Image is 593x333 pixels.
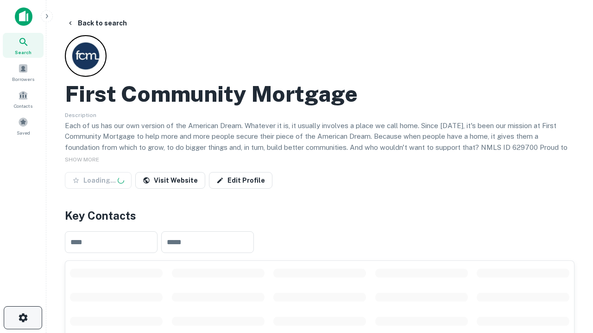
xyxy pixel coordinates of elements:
span: Description [65,112,96,118]
span: Contacts [14,102,32,110]
iframe: Chat Widget [547,229,593,274]
a: Edit Profile [209,172,272,189]
span: Borrowers [12,75,34,83]
button: Back to search [63,15,131,31]
p: Each of us has our own version of the American Dream. Whatever it is, it usually involves a place... [65,120,574,164]
span: Saved [17,129,30,136]
a: Contacts [3,86,44,111]
a: Saved [3,113,44,138]
a: Search [3,33,44,58]
span: SHOW MORE [65,156,99,163]
h2: First Community Mortgage [65,80,358,107]
a: Borrowers [3,60,44,85]
a: Visit Website [135,172,205,189]
span: Search [15,49,32,56]
h4: Key Contacts [65,207,574,224]
img: capitalize-icon.png [15,7,32,26]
